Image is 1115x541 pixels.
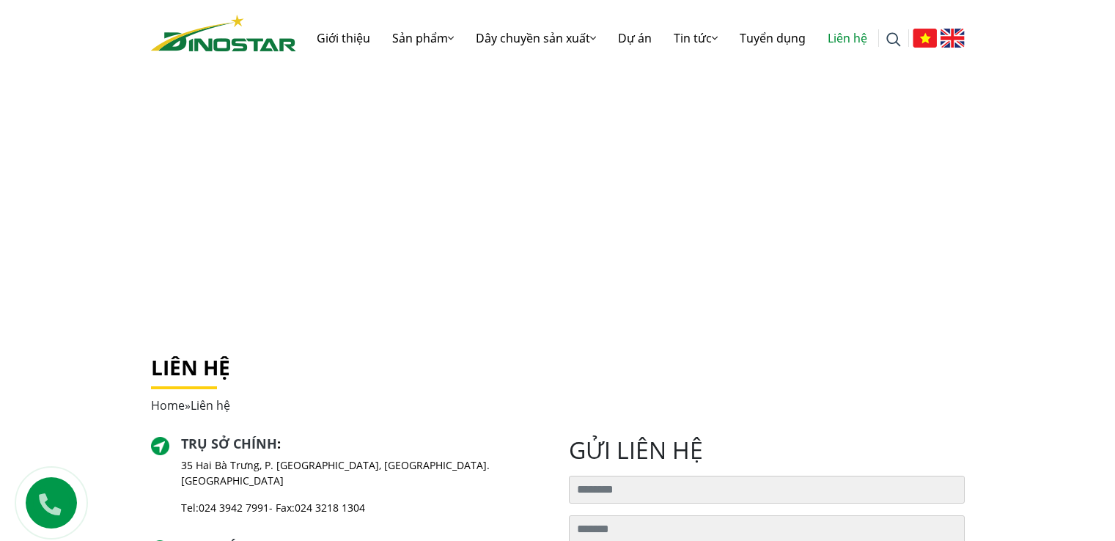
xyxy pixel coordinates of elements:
img: logo [151,15,296,51]
span: » [151,397,230,413]
a: Sản phẩm [381,15,465,62]
img: directer [151,437,170,456]
span: Liên hệ [191,397,230,413]
img: search [886,32,901,47]
a: Giới thiệu [306,15,381,62]
a: Home [151,397,185,413]
a: 024 3942 7991 [199,501,269,515]
a: Dự án [607,15,663,62]
a: Tuyển dụng [729,15,817,62]
img: English [941,29,965,48]
h2: : [181,436,546,452]
h2: gửi liên hệ [569,436,965,464]
a: Tin tức [663,15,729,62]
p: 35 Hai Bà Trưng, P. [GEOGRAPHIC_DATA], [GEOGRAPHIC_DATA]. [GEOGRAPHIC_DATA] [181,457,546,488]
a: Trụ sở chính [181,435,277,452]
img: Tiếng Việt [913,29,937,48]
a: 024 3218 1304 [295,501,365,515]
p: Tel: - Fax: [181,500,546,515]
a: Liên hệ [817,15,878,62]
h1: Liên hệ [151,356,965,380]
a: Dây chuyền sản xuất [465,15,607,62]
